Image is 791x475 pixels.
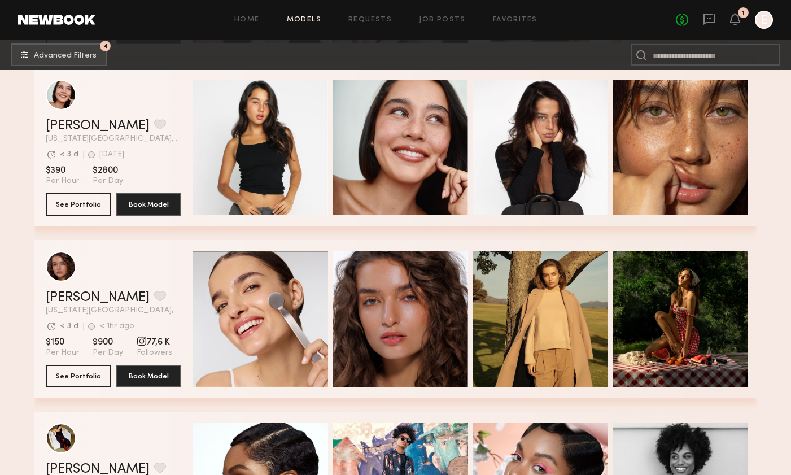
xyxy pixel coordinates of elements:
a: E [755,11,773,29]
div: < 1hr ago [99,323,134,330]
span: Per Hour [46,176,79,186]
div: < 3 d [60,151,78,159]
span: $150 [46,337,79,348]
button: Book Model [116,193,181,216]
a: Home [234,16,260,24]
a: Requests [348,16,392,24]
button: 4Advanced Filters [11,43,107,66]
span: [US_STATE][GEOGRAPHIC_DATA], [GEOGRAPHIC_DATA] [46,135,181,143]
a: Job Posts [419,16,466,24]
a: Favorites [493,16,537,24]
button: Book Model [116,365,181,387]
span: 4 [103,43,108,49]
span: $390 [46,165,79,176]
a: [PERSON_NAME] [46,119,150,133]
span: Per Hour [46,348,79,358]
span: 77,6 K [137,337,172,348]
div: [DATE] [99,151,124,159]
span: Followers [137,348,172,358]
div: < 3 d [60,323,78,330]
span: [US_STATE][GEOGRAPHIC_DATA], [GEOGRAPHIC_DATA] [46,307,181,315]
span: Per Day [93,348,123,358]
a: Models [287,16,321,24]
button: See Portfolio [46,193,111,216]
span: $900 [93,337,123,348]
a: [PERSON_NAME] [46,291,150,304]
span: $2800 [93,165,123,176]
span: Advanced Filters [34,52,97,60]
span: Per Day [93,176,123,186]
div: 1 [742,10,745,16]
button: See Portfolio [46,365,111,387]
